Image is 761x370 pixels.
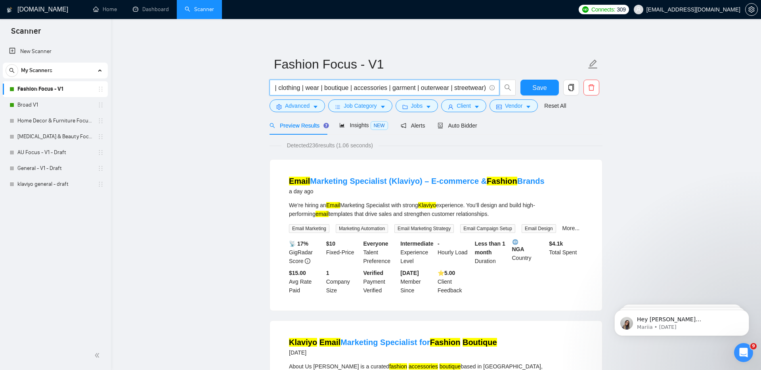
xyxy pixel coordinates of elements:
span: caret-down [474,104,480,110]
span: edit [588,59,598,69]
button: search [500,80,516,95]
span: Client [457,101,471,110]
span: info-circle [489,85,495,90]
b: [DATE] [400,270,419,276]
span: Preview Results [270,122,327,129]
b: ⭐️ 5.00 [438,270,455,276]
mark: Klaviyo [418,202,436,208]
a: Klaviyo EmailMarketing Specialist forFashion Boutique [289,338,497,347]
span: Detected 236 results (1.06 seconds) [281,141,379,150]
span: user [636,7,641,12]
b: Less than 1 month [475,240,505,256]
a: klaviyo general - draft [17,176,93,192]
button: copy [563,80,579,95]
span: Advanced [285,101,310,110]
b: Intermediate [400,240,433,247]
span: setting [276,104,282,110]
img: logo [7,4,12,16]
span: info-circle [305,258,310,264]
div: Fixed-Price [325,239,362,265]
a: More... [562,225,580,231]
div: Member Since [399,269,436,295]
span: Email Design [522,224,556,233]
span: search [6,68,18,73]
img: upwork-logo.png [582,6,589,13]
span: bars [335,104,340,110]
span: 9 [750,343,757,349]
span: Job Category [344,101,377,110]
div: Hourly Load [436,239,473,265]
div: Client Feedback [436,269,473,295]
span: holder [98,165,104,172]
span: caret-down [426,104,431,110]
mark: Fashion [487,177,517,185]
span: copy [564,84,579,91]
span: Scanner [5,25,47,42]
span: holder [98,149,104,156]
button: settingAdvancedcaret-down [270,99,325,112]
img: 🌐 [512,239,518,245]
b: NGA [512,239,546,252]
iframe: Intercom notifications message [602,293,761,349]
span: delete [584,84,599,91]
span: notification [401,123,406,128]
span: idcard [496,104,502,110]
mark: Boutique [463,338,497,347]
b: - [438,240,440,247]
mark: Klaviyo [289,338,317,347]
span: Insights [339,122,388,128]
span: Alerts [401,122,425,129]
span: Email Marketing Strategy [394,224,454,233]
span: NEW [371,121,388,130]
mark: accessories [409,363,438,370]
span: Hey [PERSON_NAME][EMAIL_ADDRESS][DOMAIN_NAME], Looks like your Upwork agency Email Vertex ran out... [34,23,137,132]
button: search [6,64,18,77]
div: Duration [473,239,511,265]
div: We’re hiring an Marketing Specialist with strong experience. You’ll design and build high-perform... [289,201,583,218]
b: Everyone [363,240,388,247]
li: My Scanners [3,63,108,192]
p: Message from Mariia, sent 4w ago [34,31,137,38]
a: Broad V1 [17,97,93,113]
span: Connects: [591,5,615,14]
a: AU Focus - V1 - Draft [17,145,93,160]
div: a day ago [289,187,545,196]
span: caret-down [526,104,531,110]
span: double-left [94,351,102,359]
a: setting [745,6,758,13]
span: caret-down [380,104,386,110]
button: idcardVendorcaret-down [489,99,538,112]
span: search [270,123,275,128]
span: caret-down [313,104,318,110]
span: 309 [617,5,625,14]
div: Payment Verified [362,269,399,295]
iframe: Intercom live chat [734,343,753,362]
a: [MEDICAL_DATA] & Beauty Focus - V1 [17,129,93,145]
div: Tooltip anchor [323,122,330,129]
a: Reset All [544,101,566,110]
b: 1 [326,270,329,276]
span: folder [402,104,408,110]
b: Verified [363,270,384,276]
button: Save [520,80,559,95]
b: $ 4.1k [549,240,563,247]
mark: Email [289,177,310,185]
a: dashboardDashboard [133,6,169,13]
b: 📡 17% [289,240,308,247]
span: Vendor [505,101,522,110]
div: Avg Rate Paid [287,269,325,295]
button: barsJob Categorycaret-down [328,99,392,112]
mark: email [315,211,329,217]
div: Talent Preference [362,239,399,265]
span: Jobs [411,101,423,110]
input: Search Freelance Jobs... [274,83,486,93]
a: homeHome [93,6,117,13]
span: robot [438,123,443,128]
div: Total Spent [547,239,585,265]
span: Auto Bidder [438,122,477,129]
span: holder [98,102,104,108]
span: Email Campaign Setup [460,224,515,233]
input: Scanner name... [274,54,586,74]
span: holder [98,118,104,124]
a: Home Decor & Furniture Focus - V1 [17,113,93,129]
